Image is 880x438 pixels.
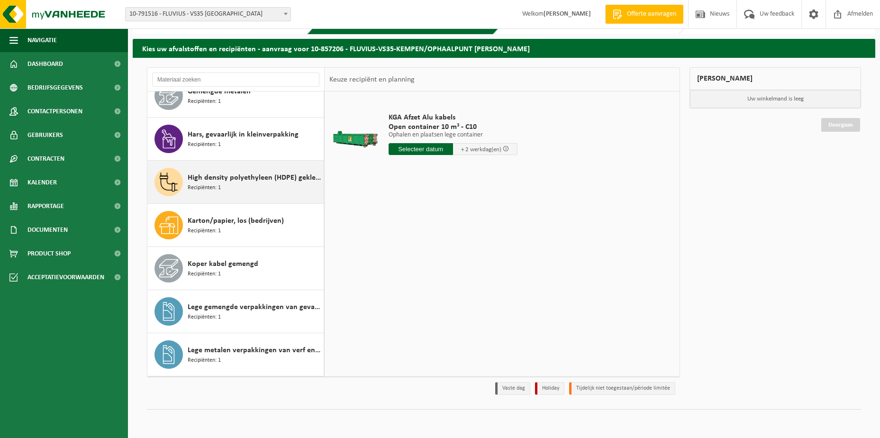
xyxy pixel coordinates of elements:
a: Doorgaan [821,118,860,132]
span: Recipiënten: 1 [188,140,221,149]
span: Dashboard [27,52,63,76]
span: Open container 10 m³ - C10 [389,122,517,132]
span: Recipiënten: 1 [188,313,221,322]
span: 10-791516 - FLUVIUS - VS35 KEMPEN [126,8,290,21]
span: Lege gemengde verpakkingen van gevaarlijke stoffen [188,301,321,313]
span: Hars, gevaarlijk in kleinverpakking [188,129,299,140]
span: Navigatie [27,28,57,52]
p: Uw winkelmand is leeg [690,90,861,108]
a: Offerte aanvragen [605,5,683,24]
span: Contracten [27,147,64,171]
span: Recipiënten: 1 [188,183,221,192]
span: Rapportage [27,194,64,218]
button: Lege metalen verpakkingen van verf en/of inkt (schraapschoon) Recipiënten: 1 [147,333,324,376]
span: Recipiënten: 1 [188,227,221,236]
span: Koper kabel gemengd [188,258,258,270]
div: Keuze recipiënt en planning [325,68,419,91]
span: Documenten [27,218,68,242]
span: Lege metalen verpakkingen van verf en/of inkt (schraapschoon) [188,345,321,356]
span: Recipiënten: 1 [188,270,221,279]
li: Vaste dag [495,382,530,395]
span: KGA Afzet Alu kabels [389,113,517,122]
span: 10-791516 - FLUVIUS - VS35 KEMPEN [125,7,291,21]
strong: [PERSON_NAME] [544,10,591,18]
button: Gemengde metalen Recipiënten: 1 [147,74,324,118]
span: High density polyethyleen (HDPE) gekleurd [188,172,321,183]
button: Hars, gevaarlijk in kleinverpakking Recipiënten: 1 [147,118,324,161]
li: Holiday [535,382,564,395]
p: Ophalen en plaatsen lege container [389,132,517,138]
span: Recipiënten: 1 [188,356,221,365]
div: [PERSON_NAME] [689,67,861,90]
h2: Kies uw afvalstoffen en recipiënten - aanvraag voor 10-857206 - FLUVIUS-VS35-KEMPEN/OPHAALPUNT [P... [133,39,875,57]
input: Selecteer datum [389,143,453,155]
li: Tijdelijk niet toegestaan/période limitée [569,382,675,395]
button: Karton/papier, los (bedrijven) Recipiënten: 1 [147,204,324,247]
span: Karton/papier, los (bedrijven) [188,215,284,227]
span: Contactpersonen [27,100,82,123]
button: Koper kabel gemengd Recipiënten: 1 [147,247,324,290]
span: Acceptatievoorwaarden [27,265,104,289]
button: Lege gemengde verpakkingen van gevaarlijke stoffen Recipiënten: 1 [147,290,324,333]
span: Bedrijfsgegevens [27,76,83,100]
span: Recipiënten: 1 [188,97,221,106]
span: Product Shop [27,242,71,265]
span: Gemengde metalen [188,86,251,97]
button: High density polyethyleen (HDPE) gekleurd Recipiënten: 1 [147,161,324,204]
span: Kalender [27,171,57,194]
input: Materiaal zoeken [152,73,319,87]
span: + 2 werkdag(en) [461,146,501,153]
span: Offerte aanvragen [625,9,679,19]
span: Gebruikers [27,123,63,147]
